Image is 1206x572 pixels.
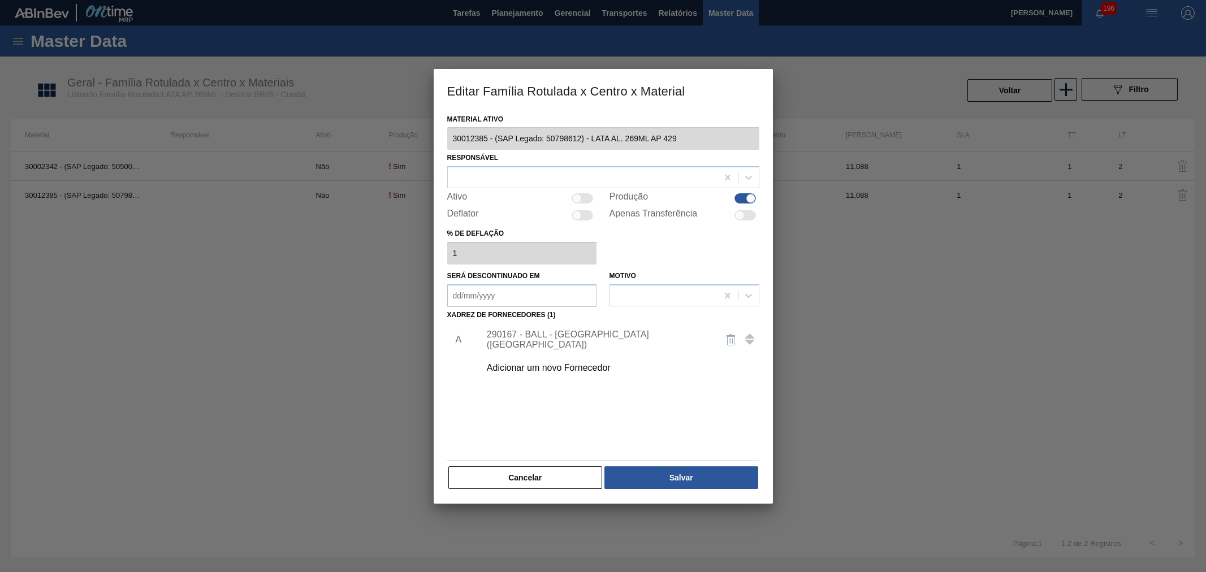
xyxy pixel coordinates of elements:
button: Salvar [604,466,758,489]
label: Será descontinuado em [447,272,540,280]
button: Cancelar [448,466,603,489]
li: A [447,326,465,354]
label: Apenas Transferência [610,209,698,222]
label: Ativo [447,192,468,205]
label: Deflator [447,209,479,222]
div: Adicionar um novo Fornecedor [487,363,708,373]
label: Motivo [610,272,636,280]
img: delete-icon [724,333,738,346]
label: Responsável [447,154,499,162]
div: 290167 - BALL - [GEOGRAPHIC_DATA] ([GEOGRAPHIC_DATA]) [487,330,708,350]
label: Xadrez de Fornecedores (1) [447,311,556,319]
label: % de deflação [447,226,597,242]
button: delete-icon [717,326,745,353]
input: dd/mm/yyyy [447,284,597,307]
label: Produção [610,192,649,205]
label: Material ativo [447,111,759,128]
h3: Editar Família Rotulada x Centro x Material [434,69,773,112]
